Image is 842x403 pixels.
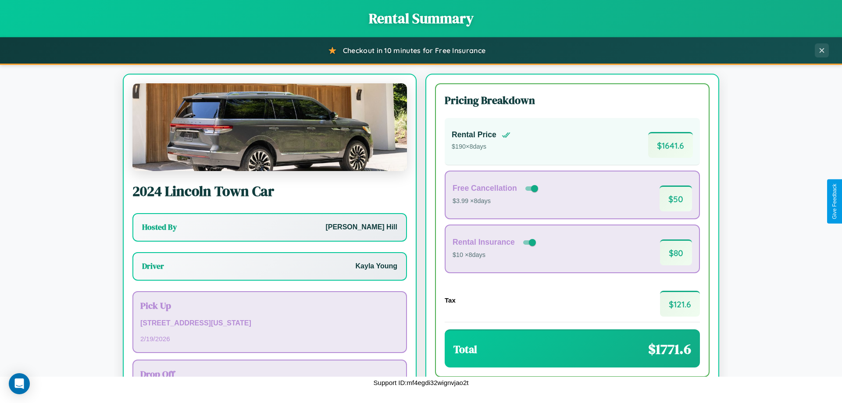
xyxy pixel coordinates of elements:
[453,250,538,261] p: $10 × 8 days
[140,317,399,330] p: [STREET_ADDRESS][US_STATE]
[831,184,838,219] div: Give Feedback
[453,238,515,247] h4: Rental Insurance
[452,141,510,153] p: $ 190 × 8 days
[9,9,833,28] h1: Rental Summary
[142,222,177,232] h3: Hosted By
[453,342,477,357] h3: Total
[9,373,30,394] div: Open Intercom Messenger
[648,132,693,158] span: $ 1641.6
[660,291,700,317] span: $ 121.6
[140,333,399,345] p: 2 / 19 / 2026
[452,130,496,139] h4: Rental Price
[660,239,692,265] span: $ 80
[132,83,407,171] img: Lincoln Town Car
[142,261,164,271] h3: Driver
[648,339,691,359] span: $ 1771.6
[343,46,485,55] span: Checkout in 10 minutes for Free Insurance
[374,377,469,389] p: Support ID: mf4egdi32wignvjao2t
[445,93,700,107] h3: Pricing Breakdown
[140,299,399,312] h3: Pick Up
[140,367,399,380] h3: Drop Off
[132,182,407,201] h2: 2024 Lincoln Town Car
[453,184,517,193] h4: Free Cancellation
[660,185,692,211] span: $ 50
[445,296,456,304] h4: Tax
[356,260,397,273] p: Kayla Young
[453,196,540,207] p: $3.99 × 8 days
[325,221,397,234] p: [PERSON_NAME] Hill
